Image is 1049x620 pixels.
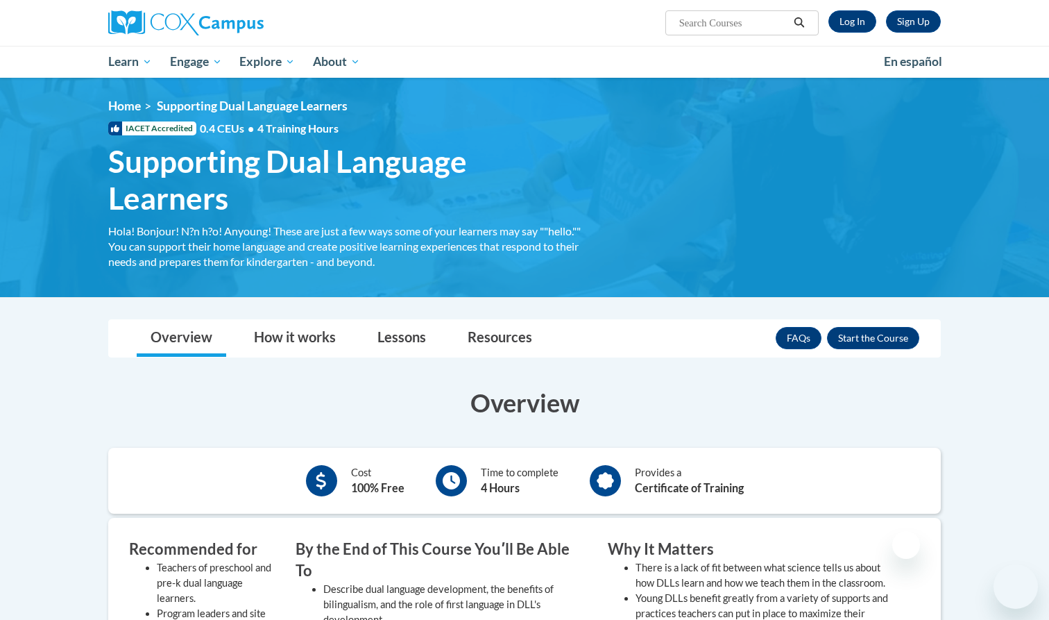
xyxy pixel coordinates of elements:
[351,481,404,494] b: 100% Free
[108,224,587,269] div: Hola! Bonjour! N?n h?o! Anyoung! These are just a few ways some of your learners may say ""hello....
[481,481,520,494] b: 4 Hours
[108,122,196,135] span: IACET Accredited
[170,53,222,70] span: Engage
[993,564,1038,609] iframe: Button to launch messaging window
[248,122,254,135] span: •
[108,143,587,217] span: Supporting Dual Language Learners
[884,54,942,69] span: En español
[875,47,951,76] a: En español
[304,46,369,78] a: About
[230,46,304,78] a: Explore
[99,46,161,78] a: Learn
[108,53,152,70] span: Learn
[313,53,360,70] span: About
[454,320,546,357] a: Resources
[678,15,789,31] input: Search Courses
[351,465,404,496] div: Cost
[108,10,264,35] img: Cox Campus
[161,46,231,78] a: Engage
[827,327,919,349] button: Enroll
[240,320,350,357] a: How it works
[636,560,899,591] li: There is a lack of fit between what science tells us about how DLLs learn and how we teach them i...
[157,99,348,113] span: Supporting Dual Language Learners
[828,10,876,33] a: Log In
[157,560,275,606] li: Teachers of preschool and pre-k dual language learners.
[635,481,744,494] b: Certificate of Training
[108,99,141,113] a: Home
[635,465,744,496] div: Provides a
[789,15,810,31] button: Search
[481,465,558,496] div: Time to complete
[239,53,295,70] span: Explore
[108,10,372,35] a: Cox Campus
[776,327,821,349] a: FAQs
[129,539,275,560] h3: Recommended for
[608,539,899,560] h3: Why It Matters
[87,46,962,78] div: Main menu
[886,10,941,33] a: Register
[137,320,226,357] a: Overview
[257,122,339,135] span: 4 Training Hours
[364,320,440,357] a: Lessons
[108,385,941,420] h3: Overview
[296,539,587,582] h3: By the End of This Course Youʹll Be Able To
[892,531,920,559] iframe: Close message
[200,121,339,136] span: 0.4 CEUs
